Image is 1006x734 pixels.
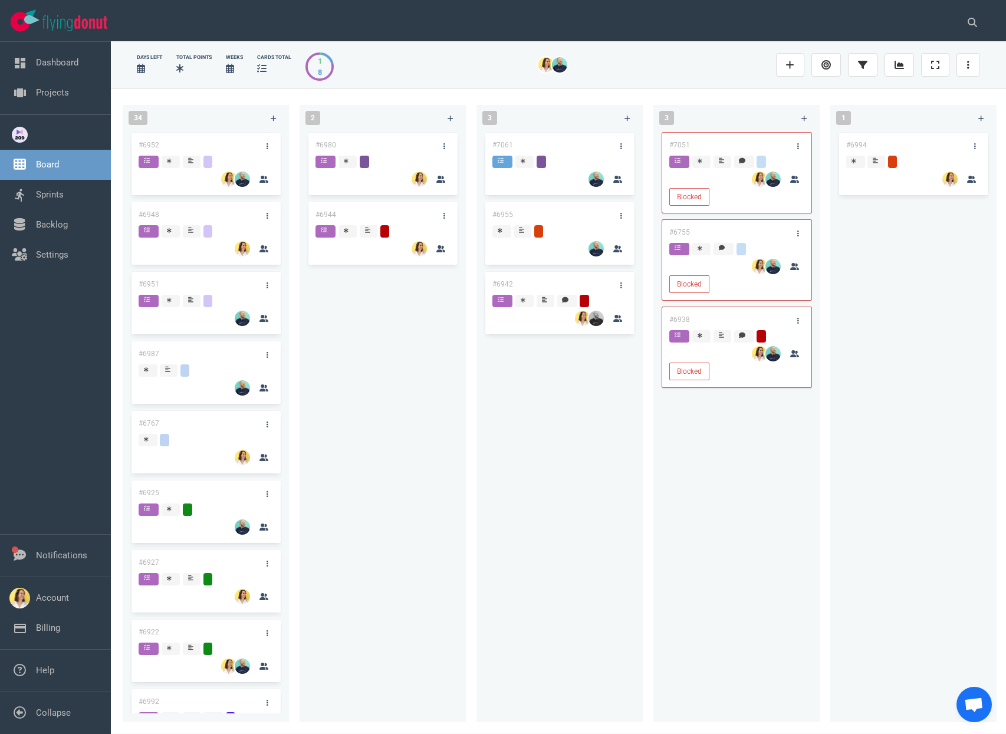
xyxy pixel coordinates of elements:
div: cards total [257,54,291,61]
a: #7051 [669,141,690,149]
button: Blocked [669,275,709,293]
a: #6980 [315,141,336,149]
a: Settings [36,249,68,260]
a: #6942 [492,280,513,288]
a: #6938 [669,315,690,324]
a: #6948 [139,210,159,219]
a: #6767 [139,419,159,427]
span: 3 [482,111,497,125]
img: 26 [765,346,781,361]
a: Billing [36,623,60,633]
img: 26 [235,241,250,256]
img: 26 [765,259,781,274]
button: Blocked [669,363,709,380]
img: 26 [589,241,604,256]
img: 26 [575,311,590,326]
img: 26 [221,659,236,674]
button: Blocked [669,188,709,206]
a: #6952 [139,141,159,149]
img: 26 [589,311,604,326]
a: Backlog [36,219,68,230]
a: #6755 [669,228,690,236]
img: 26 [589,172,604,187]
a: #6925 [139,489,159,497]
img: 26 [752,346,767,361]
a: Account [36,593,69,603]
a: Notifications [36,550,87,561]
img: 26 [235,659,250,674]
div: Weeks [226,54,243,61]
img: 26 [221,172,236,187]
div: 1 [318,55,322,67]
a: #6922 [139,628,159,636]
a: #7061 [492,141,513,149]
span: 2 [305,111,320,125]
a: #6955 [492,210,513,219]
a: #6992 [139,697,159,706]
div: 8 [318,67,322,78]
a: #6944 [315,210,336,219]
a: Board [36,159,59,170]
a: Collapse [36,707,71,718]
img: Flying Donut text logo [42,15,107,31]
img: 26 [765,172,781,187]
a: #6951 [139,280,159,288]
a: Dashboard [36,57,78,68]
img: 26 [235,380,250,396]
a: #6987 [139,350,159,358]
div: days left [137,54,162,61]
img: 26 [412,172,427,187]
span: 1 [836,111,851,125]
img: 26 [538,57,554,73]
div: Ouvrir le chat [956,687,992,722]
img: 26 [235,450,250,465]
img: 26 [235,311,250,326]
a: Projects [36,87,69,98]
img: 26 [752,259,767,274]
img: 26 [235,172,250,187]
img: 26 [235,519,250,535]
a: Sprints [36,189,64,200]
img: 26 [412,241,427,256]
img: 26 [552,57,567,73]
span: 34 [129,111,147,125]
a: #6927 [139,558,159,567]
div: Total Points [176,54,212,61]
a: Help [36,665,54,676]
img: 26 [235,589,250,604]
img: 26 [942,172,958,187]
img: 26 [752,172,767,187]
span: 3 [659,111,674,125]
a: #6994 [846,141,867,149]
